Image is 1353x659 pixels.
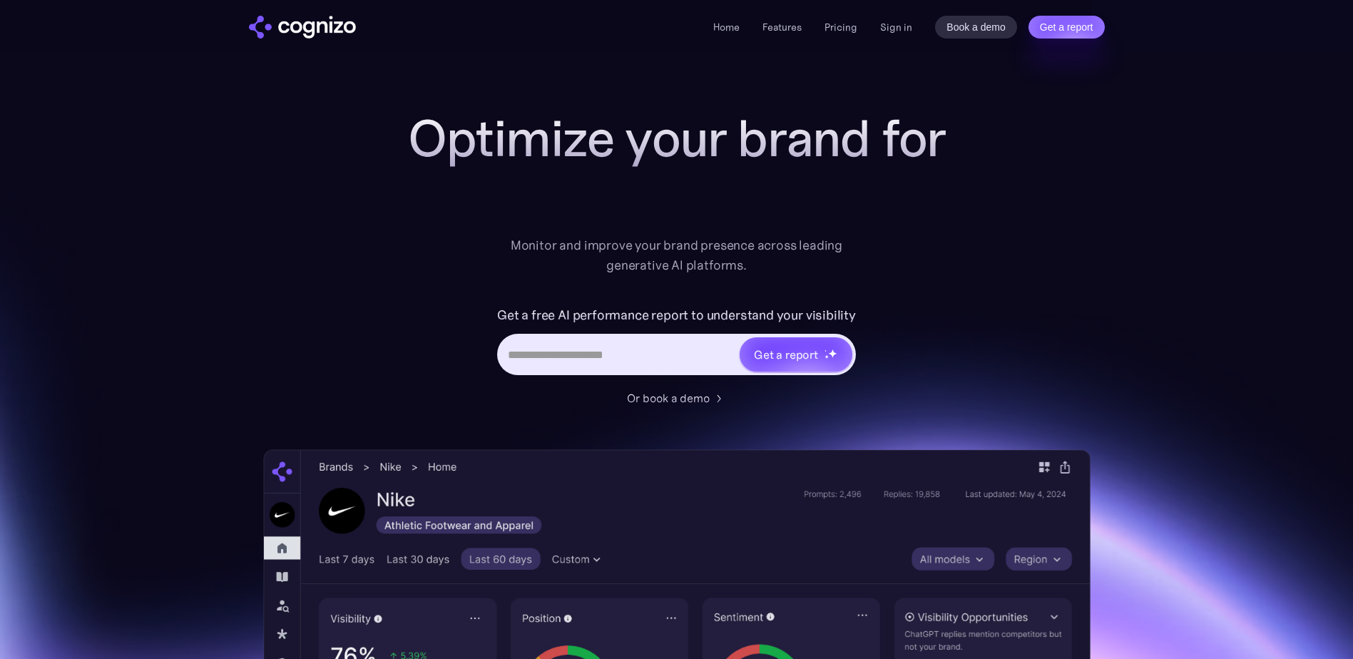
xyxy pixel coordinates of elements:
[1028,16,1105,39] a: Get a report
[828,349,837,358] img: star
[738,336,854,373] a: Get a reportstarstarstar
[249,16,356,39] img: cognizo logo
[824,349,827,352] img: star
[249,16,356,39] a: home
[627,389,710,407] div: Or book a demo
[497,304,856,382] form: Hero URL Input Form
[762,21,802,34] a: Features
[754,346,818,363] div: Get a report
[880,19,912,36] a: Sign in
[713,21,740,34] a: Home
[935,16,1017,39] a: Book a demo
[501,235,852,275] div: Monitor and improve your brand presence across leading generative AI platforms.
[824,354,829,359] img: star
[497,304,856,327] label: Get a free AI performance report to understand your visibility
[392,110,962,167] h1: Optimize your brand for
[824,21,857,34] a: Pricing
[627,389,727,407] a: Or book a demo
